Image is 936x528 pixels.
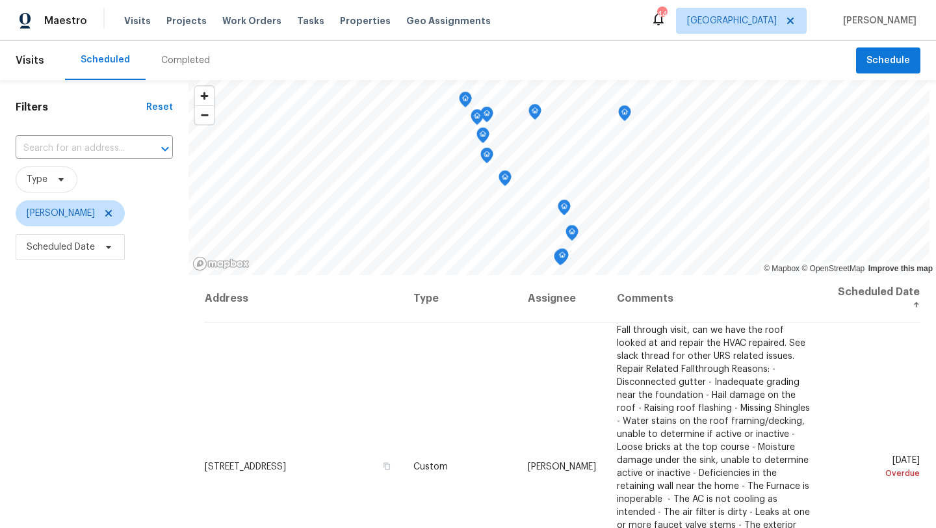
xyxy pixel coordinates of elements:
[558,200,571,220] div: Map marker
[866,53,910,69] span: Schedule
[156,140,174,158] button: Open
[687,14,777,27] span: [GEOGRAPHIC_DATA]
[528,104,541,124] div: Map marker
[188,80,929,275] canvas: Map
[764,264,799,273] a: Mapbox
[204,275,403,323] th: Address
[16,101,146,114] h1: Filters
[192,256,250,271] a: Mapbox homepage
[838,14,916,27] span: [PERSON_NAME]
[406,14,491,27] span: Geo Assignments
[868,264,933,273] a: Improve this map
[554,250,567,270] div: Map marker
[166,14,207,27] span: Projects
[480,148,493,168] div: Map marker
[471,109,484,129] div: Map marker
[195,105,214,124] button: Zoom out
[297,16,324,25] span: Tasks
[499,170,512,191] div: Map marker
[195,86,214,105] button: Zoom in
[16,46,44,75] span: Visits
[822,275,920,323] th: Scheduled Date ↑
[27,241,95,254] span: Scheduled Date
[556,248,569,269] div: Map marker
[205,462,286,471] span: [STREET_ADDRESS]
[606,275,821,323] th: Comments
[832,466,920,479] div: Overdue
[618,105,631,125] div: Map marker
[124,14,151,27] span: Visits
[27,173,47,186] span: Type
[459,92,472,112] div: Map marker
[44,14,87,27] span: Maestro
[222,14,281,27] span: Work Orders
[801,264,864,273] a: OpenStreetMap
[195,106,214,124] span: Zoom out
[340,14,391,27] span: Properties
[146,101,173,114] div: Reset
[476,127,489,148] div: Map marker
[517,275,606,323] th: Assignee
[403,275,517,323] th: Type
[413,462,448,471] span: Custom
[161,54,210,67] div: Completed
[565,225,578,245] div: Map marker
[381,460,393,471] button: Copy Address
[27,207,95,220] span: [PERSON_NAME]
[480,107,493,127] div: Map marker
[856,47,920,74] button: Schedule
[81,53,130,66] div: Scheduled
[657,8,666,21] div: 44
[16,139,136,159] input: Search for an address...
[832,455,920,479] span: [DATE]
[528,462,596,471] span: [PERSON_NAME]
